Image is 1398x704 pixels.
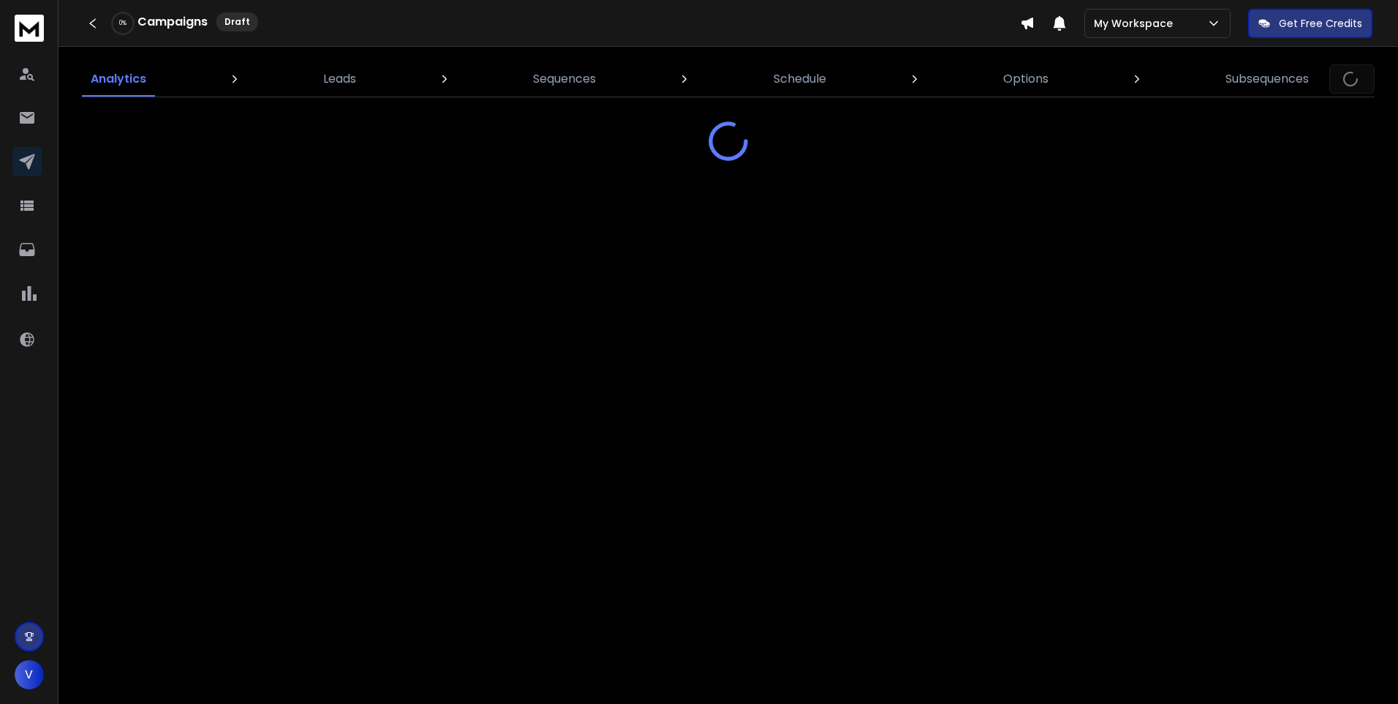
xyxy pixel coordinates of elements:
[1217,61,1318,97] a: Subsequences
[1094,16,1179,31] p: My Workspace
[524,61,605,97] a: Sequences
[216,12,258,31] div: Draft
[1003,70,1048,88] p: Options
[533,70,596,88] p: Sequences
[82,61,155,97] a: Analytics
[765,61,835,97] a: Schedule
[91,70,146,88] p: Analytics
[323,70,356,88] p: Leads
[15,15,44,42] img: logo
[1225,70,1309,88] p: Subsequences
[774,70,826,88] p: Schedule
[1248,9,1372,38] button: Get Free Credits
[1279,16,1362,31] p: Get Free Credits
[137,13,208,31] h1: Campaigns
[119,19,126,28] p: 0 %
[314,61,365,97] a: Leads
[15,660,44,689] button: V
[994,61,1057,97] a: Options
